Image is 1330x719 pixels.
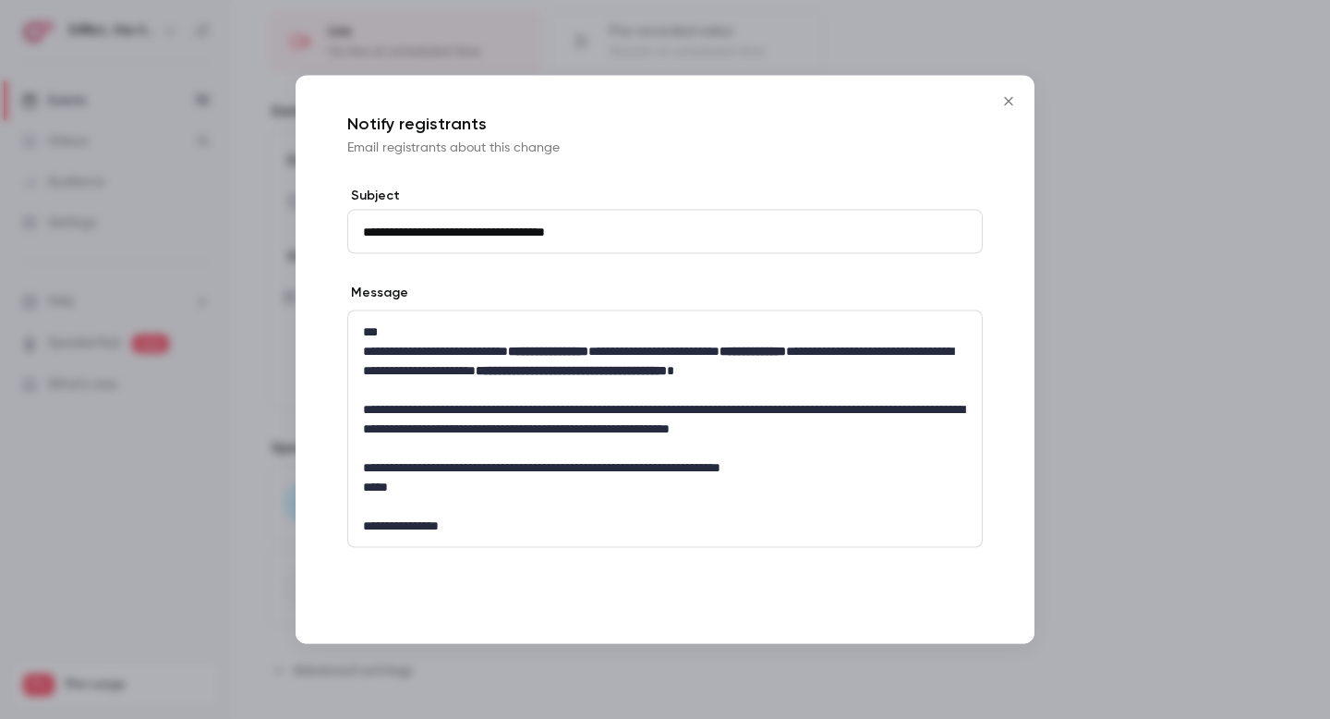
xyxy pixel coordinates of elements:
[835,592,983,629] button: Send email
[348,311,982,547] div: editor
[347,284,408,302] label: Message
[347,113,983,135] p: Notify registrants
[347,139,983,157] p: Email registrants about this change
[347,187,983,205] label: Subject
[990,83,1027,120] button: Close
